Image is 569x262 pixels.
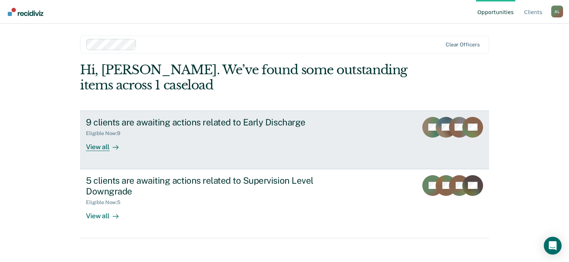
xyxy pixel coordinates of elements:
[446,42,480,48] div: Clear officers
[80,111,489,169] a: 9 clients are awaiting actions related to Early DischargeEligible Now:9View all
[86,130,126,137] div: Eligible Now : 9
[80,169,489,238] a: 5 clients are awaiting actions related to Supervision Level DowngradeEligible Now:5View all
[86,206,127,220] div: View all
[86,117,346,128] div: 9 clients are awaiting actions related to Early Discharge
[551,6,563,17] button: Profile dropdown button
[86,175,346,197] div: 5 clients are awaiting actions related to Supervision Level Downgrade
[86,199,126,206] div: Eligible Now : 5
[551,6,563,17] div: A L
[86,137,127,151] div: View all
[544,237,562,255] div: Open Intercom Messenger
[80,62,407,93] div: Hi, [PERSON_NAME]. We’ve found some outstanding items across 1 caseload
[8,8,43,16] img: Recidiviz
